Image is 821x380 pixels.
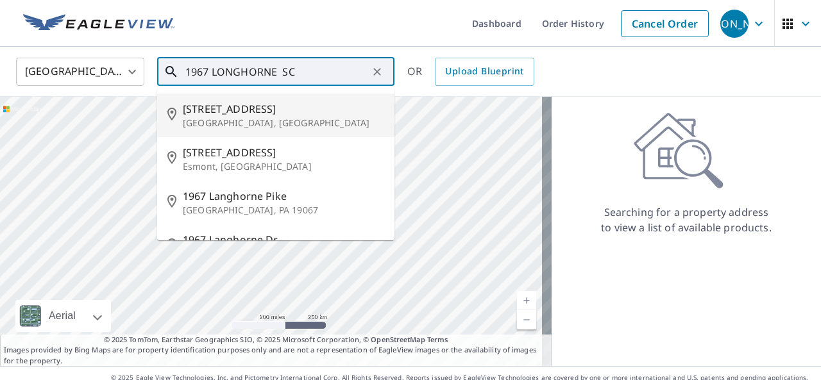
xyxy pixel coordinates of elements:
[16,54,144,90] div: [GEOGRAPHIC_DATA]
[183,117,384,129] p: [GEOGRAPHIC_DATA], [GEOGRAPHIC_DATA]
[368,63,386,81] button: Clear
[15,300,111,332] div: Aerial
[445,63,523,79] span: Upload Blueprint
[183,232,384,247] span: 1967 Langhorne Dr
[407,58,534,86] div: OR
[371,335,425,344] a: OpenStreetMap
[720,10,749,38] div: [PERSON_NAME]
[427,335,448,344] a: Terms
[45,300,80,332] div: Aerial
[23,14,174,33] img: EV Logo
[185,54,368,90] input: Search by address or latitude-longitude
[621,10,709,37] a: Cancel Order
[517,310,536,329] a: Current Level 5, Zoom Out
[183,160,384,173] p: Esmont, [GEOGRAPHIC_DATA]
[183,101,384,117] span: [STREET_ADDRESS]
[104,335,448,345] span: © 2025 TomTom, Earthstar Geographics SIO, © 2025 Microsoft Corporation, ©
[183,204,384,217] p: [GEOGRAPHIC_DATA], PA 19067
[517,291,536,310] a: Current Level 5, Zoom In
[600,204,772,235] p: Searching for a property address to view a list of available products.
[435,58,534,86] a: Upload Blueprint
[183,188,384,204] span: 1967 Langhorne Pike
[183,145,384,160] span: [STREET_ADDRESS]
